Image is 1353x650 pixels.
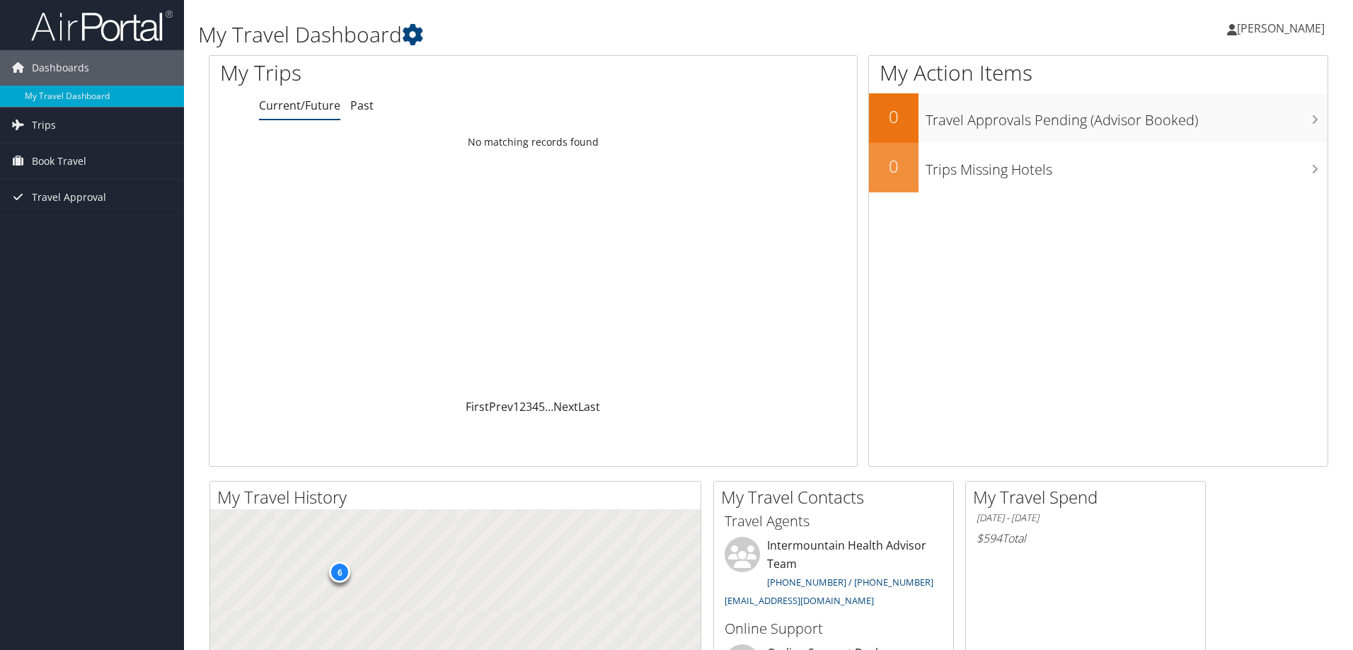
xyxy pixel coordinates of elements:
[973,485,1205,509] h2: My Travel Spend
[977,511,1194,525] h6: [DATE] - [DATE]
[869,58,1328,88] h1: My Action Items
[926,153,1328,180] h3: Trips Missing Hotels
[869,143,1328,192] a: 0Trips Missing Hotels
[519,399,526,414] a: 2
[767,576,933,588] a: [PHONE_NUMBER] / [PHONE_NUMBER]
[466,399,489,414] a: First
[259,98,340,113] a: Current/Future
[977,530,1002,546] span: $594
[532,399,539,414] a: 4
[718,537,950,613] li: Intermountain Health Advisor Team
[725,511,943,531] h3: Travel Agents
[926,103,1328,130] h3: Travel Approvals Pending (Advisor Booked)
[578,399,600,414] a: Last
[31,9,173,42] img: airportal-logo.png
[32,108,56,143] span: Trips
[977,530,1194,546] h6: Total
[32,144,86,179] span: Book Travel
[1237,21,1325,36] span: [PERSON_NAME]
[869,105,919,129] h2: 0
[32,50,89,86] span: Dashboards
[526,399,532,414] a: 3
[725,619,943,639] h3: Online Support
[209,129,857,155] td: No matching records found
[725,594,874,607] a: [EMAIL_ADDRESS][DOMAIN_NAME]
[539,399,545,414] a: 5
[1227,7,1339,50] a: [PERSON_NAME]
[545,399,553,414] span: …
[869,154,919,178] h2: 0
[869,93,1328,143] a: 0Travel Approvals Pending (Advisor Booked)
[329,562,350,583] div: 6
[553,399,578,414] a: Next
[489,399,513,414] a: Prev
[721,485,953,509] h2: My Travel Contacts
[198,20,959,50] h1: My Travel Dashboard
[32,180,106,215] span: Travel Approval
[220,58,577,88] h1: My Trips
[217,485,701,509] h2: My Travel History
[350,98,374,113] a: Past
[513,399,519,414] a: 1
